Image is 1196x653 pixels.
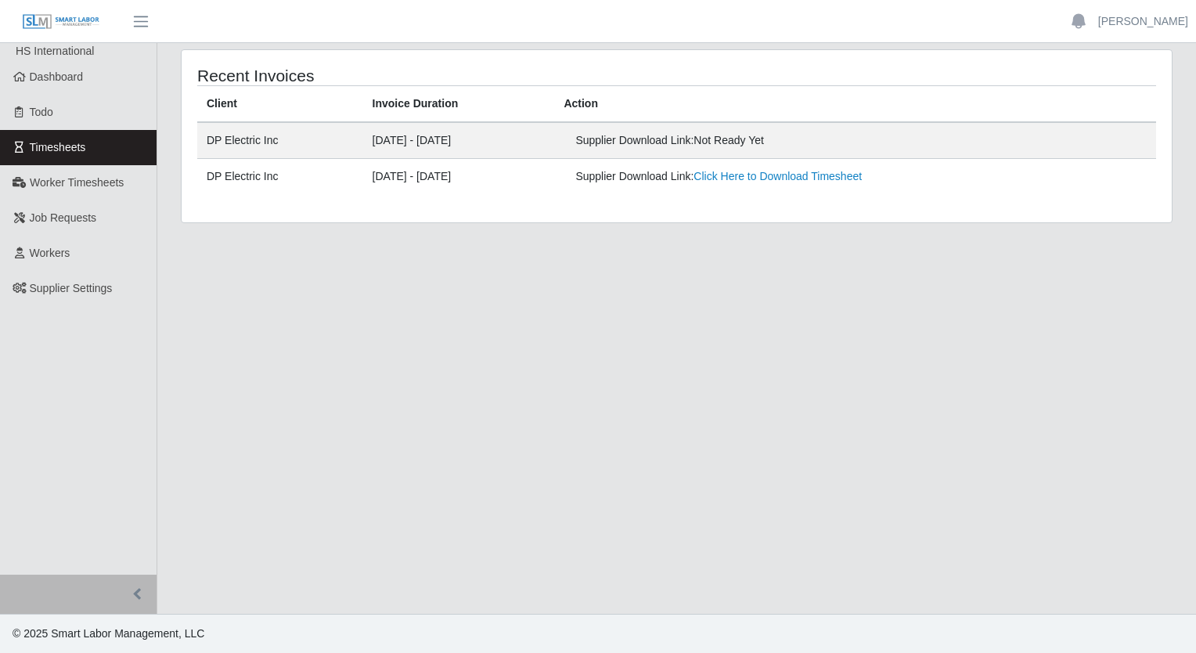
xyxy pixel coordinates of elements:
img: SLM Logo [22,13,100,31]
span: HS International [16,45,94,57]
span: Workers [30,247,70,259]
span: Dashboard [30,70,84,83]
a: Click Here to Download Timesheet [693,170,862,182]
td: DP Electric Inc [197,159,363,195]
span: Job Requests [30,211,97,224]
a: [PERSON_NAME] [1098,13,1188,30]
td: DP Electric Inc [197,122,363,159]
span: © 2025 Smart Labor Management, LLC [13,627,204,640]
th: Action [554,86,1156,123]
h4: Recent Invoices [197,66,583,85]
td: [DATE] - [DATE] [363,159,555,195]
span: Timesheets [30,141,86,153]
span: Supplier Settings [30,282,113,294]
span: Todo [30,106,53,118]
td: [DATE] - [DATE] [363,122,555,159]
div: Supplier Download Link: [575,168,940,185]
th: Client [197,86,363,123]
span: Not Ready Yet [693,134,764,146]
div: Supplier Download Link: [575,132,940,149]
span: Worker Timesheets [30,176,124,189]
th: Invoice Duration [363,86,555,123]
